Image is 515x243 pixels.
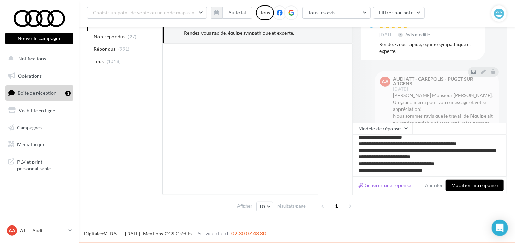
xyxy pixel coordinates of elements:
a: CGS [165,231,174,236]
span: 1 [331,200,342,211]
a: Boîte de réception1 [4,85,75,100]
span: Boîte de réception [17,90,57,96]
span: 10 [259,204,265,209]
span: Tous les avis [308,10,336,15]
a: Opérations [4,69,75,83]
div: 1 [65,91,71,96]
p: ATT - Audi [20,227,65,234]
button: Choisir un point de vente ou un code magasin [87,7,207,19]
span: [DATE] [393,87,408,91]
button: Générer une réponse [356,181,414,189]
button: Tous les avis [302,7,371,19]
span: Service client [198,230,229,236]
span: Notifications [18,56,46,61]
span: [DATE] [379,32,394,38]
span: PLV et print personnalisable [17,157,71,172]
button: Filtrer par note [373,7,425,19]
button: Annuler [422,181,446,189]
a: Médiathèque [4,137,75,152]
a: Crédits [176,231,192,236]
div: Tous [256,5,274,20]
a: PLV et print personnalisable [4,154,75,175]
a: AA ATT - Audi [5,224,73,237]
span: (991) [118,46,130,52]
button: Au total [211,7,252,19]
button: Nouvelle campagne [5,33,73,44]
a: Campagnes [4,120,75,135]
span: Campagnes [17,124,42,130]
div: [PERSON_NAME] Monsieur [PERSON_NAME], Un grand merci pour votre message et votre appréciation! No... [393,92,493,147]
span: Répondus [94,46,116,53]
button: Notifications [4,51,72,66]
div: Open Intercom Messenger [492,220,508,236]
span: (27) [128,34,137,39]
span: Visibilité en ligne [19,107,55,113]
span: Médiathèque [17,141,45,147]
a: Digitaleo [84,231,103,236]
span: Opérations [18,73,42,79]
span: © [DATE]-[DATE] - - - [84,231,266,236]
span: (1018) [107,59,121,64]
span: 02 30 07 43 80 [231,230,266,236]
button: Modèle de réponse [353,123,412,135]
div: AUDI ATT - CAREPOLIS - PUGET SUR ARGENS [393,77,492,86]
a: Visibilité en ligne [4,103,75,118]
span: Choisir un point de vente ou un code magasin [93,10,194,15]
button: Modifier ma réponse [446,180,504,191]
span: Afficher [237,203,253,209]
div: Rendez-vous rapide, équipe sympathique et experte. [184,30,302,36]
span: AA [382,78,389,85]
span: Avis modifié [405,32,430,37]
span: résultats/page [277,203,306,209]
a: Mentions [143,231,163,236]
span: AA [9,227,15,234]
div: Rendez-vous rapide, équipe sympathique et experte. [379,41,479,55]
span: Tous [94,58,104,65]
button: Au total [222,7,252,19]
button: 10 [256,202,274,211]
span: Non répondus [94,33,125,40]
